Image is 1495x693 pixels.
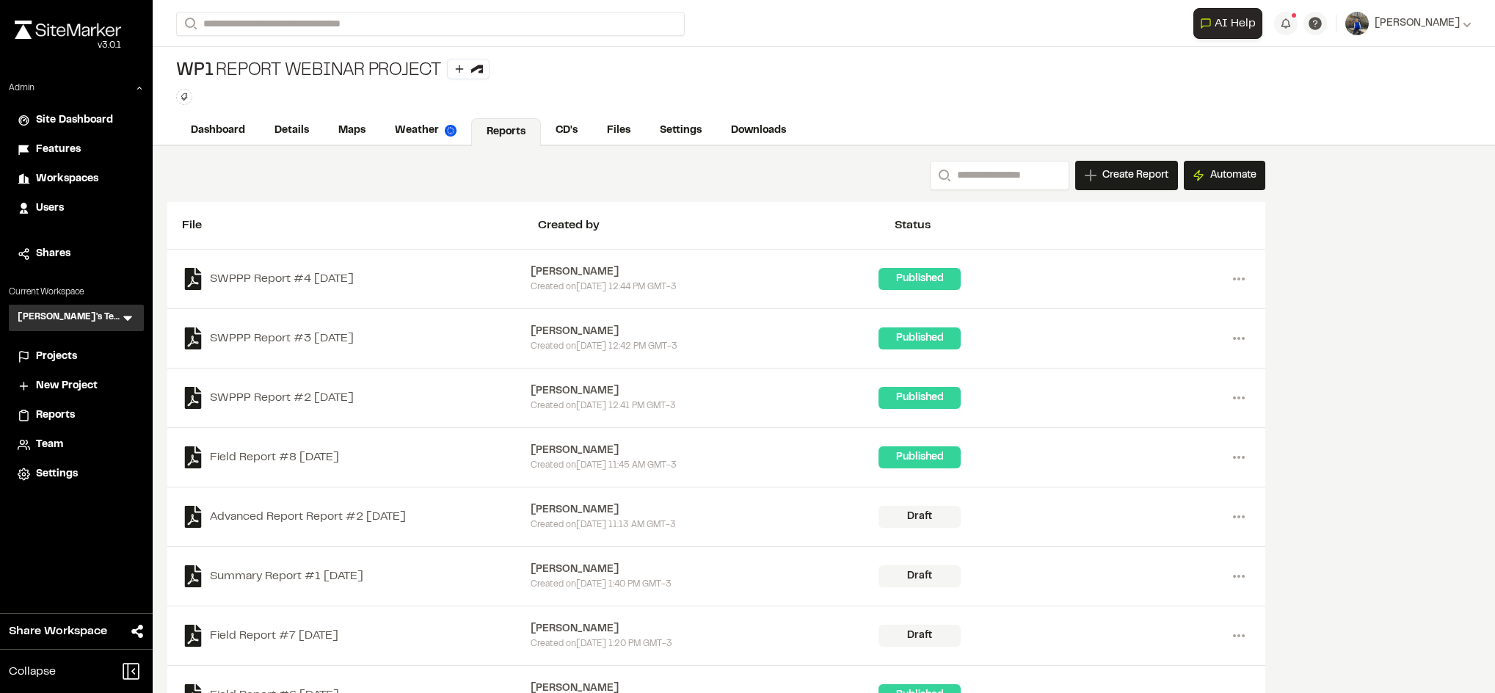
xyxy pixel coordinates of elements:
[18,466,135,482] a: Settings
[716,117,801,145] a: Downloads
[18,112,135,128] a: Site Dashboard
[531,399,879,413] div: Created on [DATE] 12:41 PM GMT-3
[1193,8,1268,39] div: Open AI Assistant
[36,246,70,262] span: Shares
[541,117,592,145] a: CD's
[18,378,135,394] a: New Project
[531,443,879,459] div: [PERSON_NAME]
[879,625,961,647] div: Draft
[1102,167,1168,184] span: Create Report
[9,663,56,681] span: Collapse
[36,466,78,482] span: Settings
[324,117,380,145] a: Maps
[176,12,203,36] button: Search
[36,171,98,187] span: Workspaces
[182,506,531,528] a: Advanced Report Report #2 [DATE]
[1345,12,1472,35] button: [PERSON_NAME]
[879,506,961,528] div: Draft
[15,39,121,52] div: Oh geez...please don't...
[36,349,77,365] span: Projects
[879,387,961,409] div: Published
[531,383,879,399] div: [PERSON_NAME]
[18,407,135,424] a: Reports
[531,637,879,650] div: Created on [DATE] 1:20 PM GMT-3
[176,89,192,105] button: Edit Tags
[9,286,144,299] p: Current Workspace
[531,459,879,472] div: Created on [DATE] 11:45 AM GMT-3
[879,327,961,349] div: Published
[879,446,961,468] div: Published
[15,21,121,39] img: rebrand.png
[18,437,135,453] a: Team
[182,625,531,647] a: Field Report #7 [DATE]
[879,268,961,290] div: Published
[182,387,531,409] a: SWPPP Report #2 [DATE]
[18,171,135,187] a: Workspaces
[1375,15,1460,32] span: [PERSON_NAME]
[182,217,538,234] div: File
[18,142,135,158] a: Features
[592,117,645,145] a: Files
[531,264,879,280] div: [PERSON_NAME]
[531,518,879,531] div: Created on [DATE] 11:13 AM GMT-3
[1193,8,1262,39] button: Open AI Assistant
[531,578,879,591] div: Created on [DATE] 1:40 PM GMT-3
[260,117,324,145] a: Details
[1215,15,1256,32] span: AI Help
[879,565,961,587] div: Draft
[18,311,120,325] h3: [PERSON_NAME]'s Test
[36,407,75,424] span: Reports
[1345,12,1369,35] img: User
[531,562,879,578] div: [PERSON_NAME]
[182,565,531,587] a: Summary Report #1 [DATE]
[176,59,490,83] div: Report Webinar Project
[182,268,531,290] a: SWPPP Report #4 [DATE]
[18,200,135,217] a: Users
[645,117,716,145] a: Settings
[538,217,894,234] div: Created by
[1184,161,1265,190] button: Automate
[182,327,531,349] a: SWPPP Report #3 [DATE]
[18,246,135,262] a: Shares
[531,502,879,518] div: [PERSON_NAME]
[930,161,956,190] button: Search
[531,340,879,353] div: Created on [DATE] 12:42 PM GMT-3
[36,112,113,128] span: Site Dashboard
[182,446,531,468] a: Field Report #8 [DATE]
[380,117,471,145] a: Weather
[18,349,135,365] a: Projects
[36,378,98,394] span: New Project
[36,142,81,158] span: Features
[9,623,107,640] span: Share Workspace
[471,118,541,146] a: Reports
[176,117,260,145] a: Dashboard
[531,324,879,340] div: [PERSON_NAME]
[445,125,456,137] img: precipai.png
[531,621,879,637] div: [PERSON_NAME]
[9,81,34,95] p: Admin
[36,200,64,217] span: Users
[531,280,879,294] div: Created on [DATE] 12:44 PM GMT-3
[36,437,63,453] span: Team
[176,59,213,83] span: WP1
[895,217,1251,234] div: Status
